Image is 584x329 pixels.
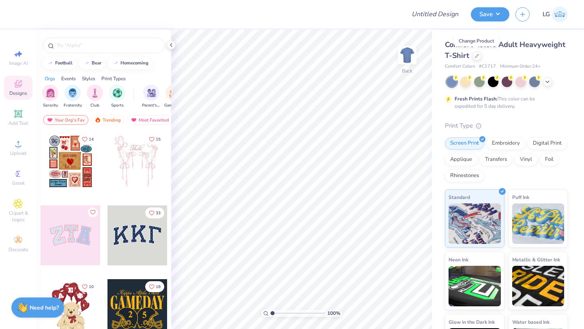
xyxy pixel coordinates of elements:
span: 18 [156,285,161,289]
div: filter for Sorority [42,85,58,109]
strong: Need help? [30,304,59,312]
div: Your Org's Fav [43,115,88,125]
div: Rhinestones [445,170,484,182]
img: trend_line.gif [47,61,54,66]
span: Decorate [9,246,28,253]
span: Club [90,103,99,109]
button: Like [145,207,164,218]
img: Standard [449,203,501,244]
span: Fraternity [64,103,82,109]
span: 100 % [327,310,340,317]
span: LG [543,10,550,19]
span: Image AI [9,60,28,66]
div: filter for Club [87,85,103,109]
button: filter button [42,85,58,109]
strong: Fresh Prints Flash: [455,96,498,102]
div: Digital Print [528,137,567,150]
span: Comfort Colors Adult Heavyweight T-Shirt [445,40,565,60]
span: Designs [9,90,27,96]
div: football [55,61,73,65]
img: Sorority Image [46,88,55,98]
span: Neon Ink [449,255,468,264]
input: Untitled Design [405,6,465,22]
span: 14 [89,137,94,141]
span: 10 [89,285,94,289]
div: Most Favorited [127,115,173,125]
button: filter button [64,85,82,109]
button: Like [145,281,164,292]
div: Orgs [45,75,55,82]
img: Sports Image [113,88,122,98]
div: Print Type [445,121,568,130]
div: filter for Fraternity [64,85,82,109]
span: Clipart & logos [4,210,32,223]
div: filter for Parent's Weekend [142,85,161,109]
div: Events [61,75,76,82]
img: Puff Ink [512,203,565,244]
div: Applique [445,154,477,166]
span: Game Day [164,103,183,109]
span: Sorority [43,103,58,109]
button: filter button [87,85,103,109]
span: Standard [449,193,470,201]
span: Sports [111,103,124,109]
span: Greek [12,180,25,186]
div: filter for Game Day [164,85,183,109]
button: bear [79,57,105,69]
img: Neon Ink [449,266,501,306]
span: Water based Ink [512,318,550,326]
span: Glow in the Dark Ink [449,318,495,326]
span: Minimum Order: 24 + [500,63,541,70]
div: Back [402,67,412,75]
span: Puff Ink [512,193,529,201]
img: most_fav.gif [131,117,137,123]
span: Add Text [9,120,28,126]
button: homecoming [108,57,152,69]
div: Embroidery [487,137,525,150]
img: Club Image [90,88,99,98]
button: football [43,57,76,69]
button: Save [471,7,509,21]
button: Like [88,207,98,217]
span: Parent's Weekend [142,103,161,109]
span: 15 [156,137,161,141]
div: filter for Sports [109,85,125,109]
img: trending.gif [94,117,101,123]
img: trend_line.gif [84,61,90,66]
span: 33 [156,211,161,215]
img: most_fav.gif [47,117,53,123]
img: Metallic & Glitter Ink [512,266,565,306]
div: Transfers [480,154,512,166]
button: filter button [109,85,125,109]
button: filter button [142,85,161,109]
img: Parent's Weekend Image [147,88,156,98]
span: Comfort Colors [445,63,475,70]
span: # C1717 [479,63,496,70]
div: Print Types [101,75,126,82]
button: Like [78,281,97,292]
div: Styles [82,75,95,82]
div: Trending [91,115,125,125]
span: Metallic & Glitter Ink [512,255,560,264]
button: Like [145,134,164,145]
img: Back [399,47,415,63]
span: Upload [10,150,26,156]
a: LG [543,6,568,22]
img: trend_line.gif [112,61,119,66]
div: Change Product [454,35,498,47]
img: Fraternity Image [68,88,77,98]
img: Lijo George [552,6,568,22]
input: Try "Alpha" [56,41,160,49]
div: This color can be expedited for 5 day delivery. [455,95,554,110]
img: Game Day Image [169,88,178,98]
button: filter button [164,85,183,109]
div: Screen Print [445,137,484,150]
div: homecoming [120,61,148,65]
button: Like [78,134,97,145]
div: bear [92,61,101,65]
div: Vinyl [515,154,537,166]
div: Foil [540,154,559,166]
